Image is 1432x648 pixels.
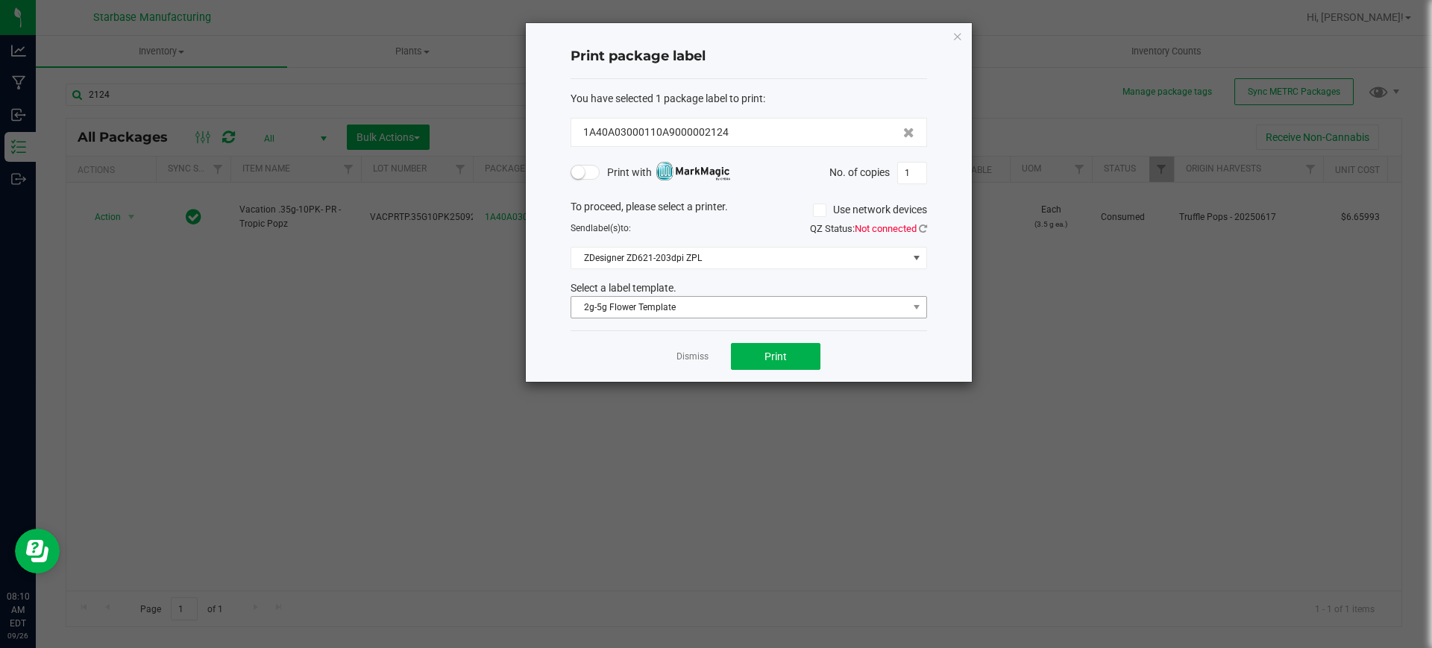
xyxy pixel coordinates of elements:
span: QZ Status: [810,223,927,234]
a: Dismiss [676,350,709,363]
div: To proceed, please select a printer. [559,199,938,221]
h4: Print package label [571,47,927,66]
span: Print [764,350,787,362]
span: Send to: [571,223,631,233]
iframe: Resource center [15,529,60,573]
div: Select a label template. [559,280,938,296]
div: : [571,91,927,107]
span: 1A40A03000110A9000002124 [583,125,729,140]
span: You have selected 1 package label to print [571,92,763,104]
span: Print with [607,163,730,182]
span: label(s) [591,223,621,233]
img: mark_magic_cybra.png [656,162,730,180]
button: Print [731,343,820,370]
span: No. of copies [829,166,890,177]
span: Not connected [855,223,917,234]
span: ZDesigner ZD621-203dpi ZPL [571,248,908,268]
label: Use network devices [813,202,927,218]
span: 2g-5g Flower Template [571,297,908,318]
